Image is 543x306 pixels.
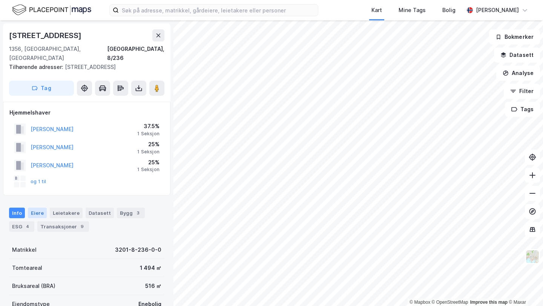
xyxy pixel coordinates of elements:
button: Bokmerker [489,29,540,44]
div: 25% [137,158,160,167]
div: Bruksareal (BRA) [12,282,55,291]
div: Kontrollprogram for chat [505,270,543,306]
div: [GEOGRAPHIC_DATA], 8/236 [107,44,164,63]
button: Filter [504,84,540,99]
div: 1 Seksjon [137,167,160,173]
div: Transaksjoner [37,221,89,232]
div: 3 [134,209,142,217]
a: Mapbox [410,300,430,305]
div: ESG [9,221,34,232]
a: Improve this map [470,300,508,305]
span: Tilhørende adresser: [9,64,65,70]
div: Leietakere [50,208,83,218]
div: [STREET_ADDRESS] [9,29,83,41]
div: 4 [24,223,31,230]
div: 1 494 ㎡ [140,263,161,272]
div: 25% [137,140,160,149]
img: logo.f888ab2527a4732fd821a326f86c7f29.svg [12,3,91,17]
a: OpenStreetMap [432,300,468,305]
div: 3201-8-236-0-0 [115,245,161,254]
div: 9 [78,223,86,230]
div: 1 Seksjon [137,131,160,137]
div: 37.5% [137,122,160,131]
button: Analyse [496,66,540,81]
img: Z [525,249,540,264]
button: Datasett [494,47,540,63]
div: Matrikkel [12,245,37,254]
div: Datasett [86,208,114,218]
div: [PERSON_NAME] [476,6,519,15]
div: Kart [371,6,382,15]
input: Søk på adresse, matrikkel, gårdeiere, leietakere eller personer [119,5,318,16]
div: Hjemmelshaver [9,108,164,117]
div: Bolig [442,6,456,15]
div: Eiere [28,208,47,218]
div: 1 Seksjon [137,149,160,155]
div: Info [9,208,25,218]
div: 516 ㎡ [145,282,161,291]
div: Mine Tags [399,6,426,15]
div: Bygg [117,208,145,218]
div: [STREET_ADDRESS] [9,63,158,72]
div: Tomteareal [12,263,42,272]
iframe: Chat Widget [505,270,543,306]
div: 1356, [GEOGRAPHIC_DATA], [GEOGRAPHIC_DATA] [9,44,107,63]
button: Tags [505,102,540,117]
button: Tag [9,81,74,96]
